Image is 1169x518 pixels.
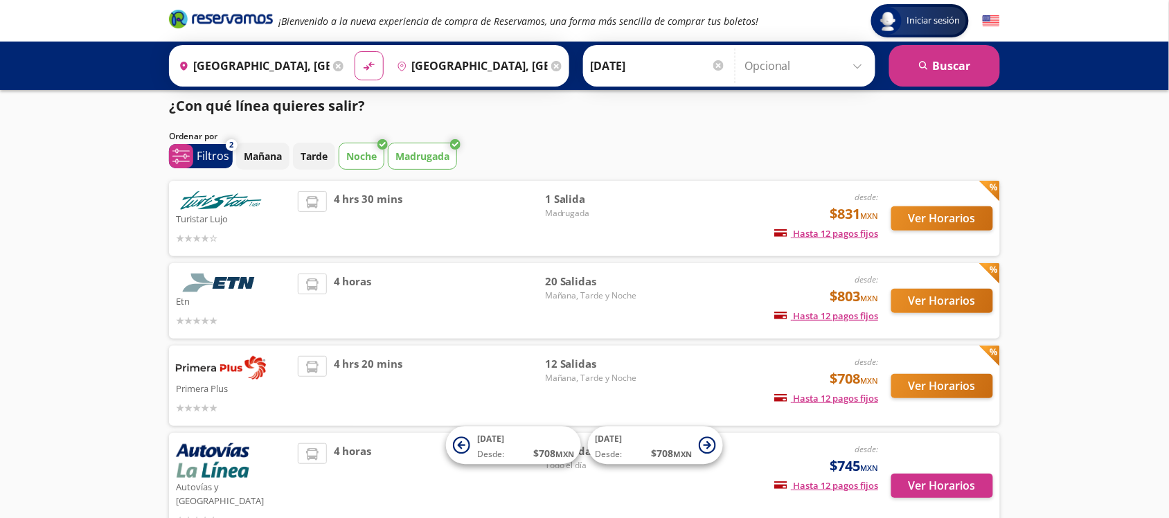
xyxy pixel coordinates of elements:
[855,274,878,285] em: desde:
[891,206,993,231] button: Ver Horarios
[278,15,758,28] em: ¡Bienvenido a la nueva experiencia de compra de Reservamos, una forma más sencilla de comprar tus...
[902,14,966,28] span: Iniciar sesión
[334,191,403,246] span: 4 hrs 30 mins
[891,289,993,313] button: Ver Horarios
[176,356,266,379] img: Primera Plus
[774,392,878,404] span: Hasta 12 pagos fijos
[176,379,291,396] p: Primera Plus
[169,130,217,143] p: Ordenar por
[855,356,878,368] em: desde:
[673,449,692,460] small: MXN
[891,374,993,398] button: Ver Horarios
[889,45,1000,87] button: Buscar
[545,356,642,372] span: 12 Salidas
[830,204,878,224] span: $831
[477,449,504,461] span: Desde:
[197,148,229,164] p: Filtros
[855,191,878,203] em: desde:
[176,210,291,226] p: Turistar Lujo
[169,8,273,33] a: Brand Logo
[774,479,878,492] span: Hasta 12 pagos fijos
[334,356,403,416] span: 4 hrs 20 mins
[830,286,878,307] span: $803
[545,459,642,472] span: Todo el día
[176,292,291,309] p: Etn
[891,474,993,498] button: Ver Horarios
[545,372,642,384] span: Mañana, Tarde y Noche
[983,12,1000,30] button: English
[244,149,282,163] p: Mañana
[169,8,273,29] i: Brand Logo
[346,149,377,163] p: Noche
[545,289,642,302] span: Mañana, Tarde y Noche
[595,434,622,445] span: [DATE]
[744,48,868,83] input: Opcional
[830,456,878,476] span: $745
[555,449,574,460] small: MXN
[236,143,289,170] button: Mañana
[774,227,878,240] span: Hasta 12 pagos fijos
[860,375,878,386] small: MXN
[395,149,449,163] p: Madrugada
[545,191,642,207] span: 1 Salida
[545,207,642,220] span: Madrugada
[830,368,878,389] span: $708
[169,96,365,116] p: ¿Con qué línea quieres salir?
[477,434,504,445] span: [DATE]
[334,274,372,328] span: 4 horas
[339,143,384,170] button: Noche
[545,274,642,289] span: 20 Salidas
[176,274,266,292] img: Etn
[855,443,878,455] em: desde:
[388,143,457,170] button: Madrugada
[595,449,622,461] span: Desde:
[590,48,726,83] input: Elegir Fecha
[176,478,291,508] p: Autovías y [GEOGRAPHIC_DATA]
[391,48,548,83] input: Buscar Destino
[860,463,878,473] small: MXN
[860,211,878,221] small: MXN
[169,144,233,168] button: 2Filtros
[176,443,249,478] img: Autovías y La Línea
[293,143,335,170] button: Tarde
[651,447,692,461] span: $ 708
[230,139,234,151] span: 2
[176,191,266,210] img: Turistar Lujo
[446,427,581,465] button: [DATE]Desde:$708MXN
[301,149,328,163] p: Tarde
[588,427,723,465] button: [DATE]Desde:$708MXN
[860,293,878,303] small: MXN
[774,310,878,322] span: Hasta 12 pagos fijos
[533,447,574,461] span: $ 708
[173,48,330,83] input: Buscar Origen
